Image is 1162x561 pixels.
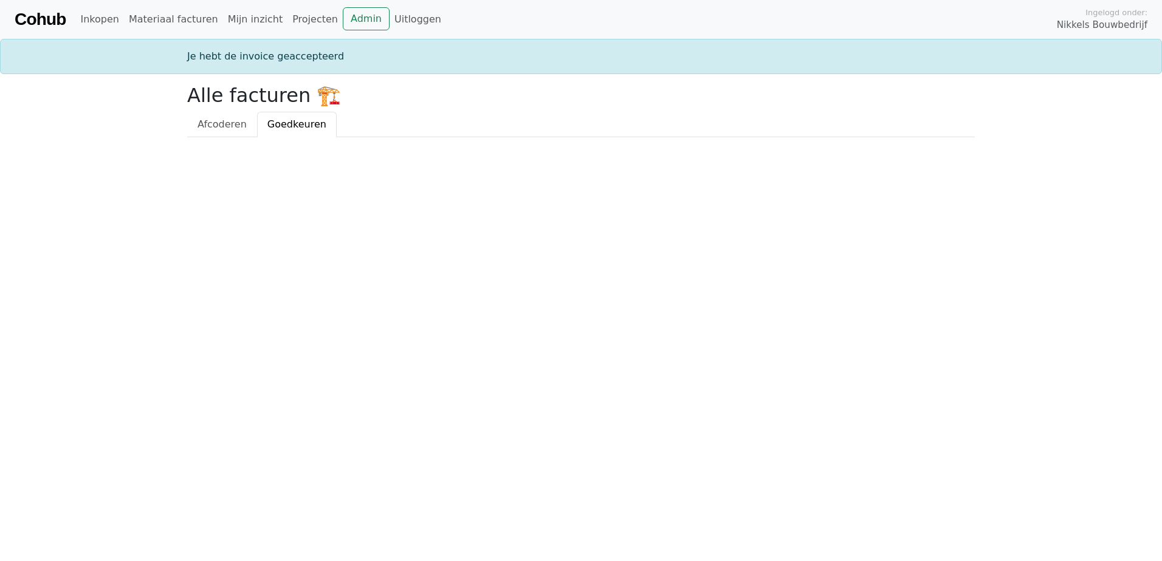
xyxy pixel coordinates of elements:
[287,7,343,32] a: Projecten
[343,7,390,30] a: Admin
[390,7,446,32] a: Uitloggen
[267,118,326,130] span: Goedkeuren
[187,84,975,107] h2: Alle facturen 🏗️
[187,112,257,137] a: Afcoderen
[180,49,982,64] div: Je hebt de invoice geaccepteerd
[223,7,288,32] a: Mijn inzicht
[257,112,337,137] a: Goedkeuren
[1085,7,1147,18] span: Ingelogd onder:
[75,7,123,32] a: Inkopen
[198,118,247,130] span: Afcoderen
[15,5,66,34] a: Cohub
[1057,18,1147,32] span: Nikkels Bouwbedrijf
[124,7,223,32] a: Materiaal facturen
